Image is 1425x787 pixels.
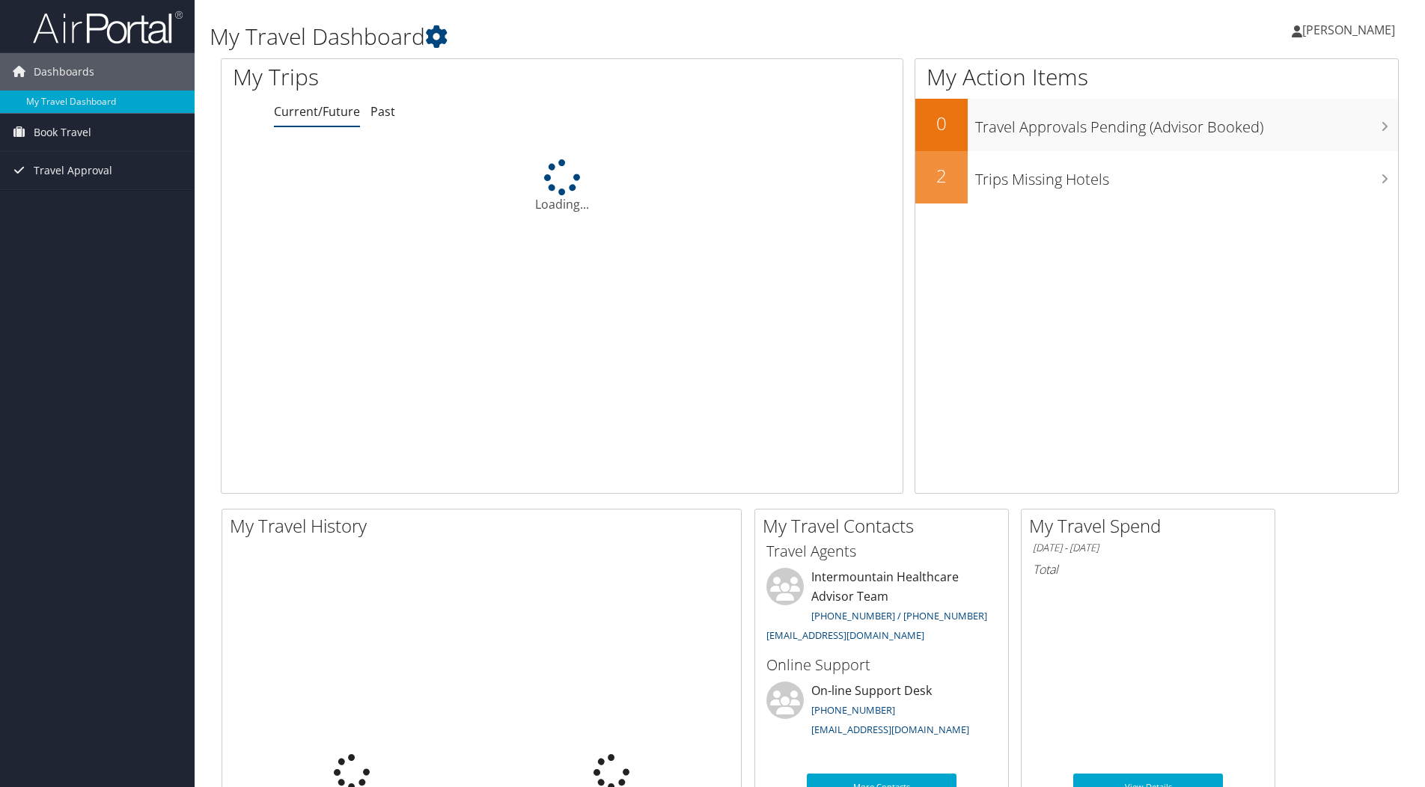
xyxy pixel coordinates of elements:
h6: Total [1033,561,1263,578]
h1: My Trips [233,61,608,93]
img: airportal-logo.png [33,10,183,45]
span: [PERSON_NAME] [1302,22,1395,38]
a: [EMAIL_ADDRESS][DOMAIN_NAME] [811,723,969,736]
a: 2Trips Missing Hotels [915,151,1398,203]
span: Travel Approval [34,152,112,189]
h1: My Travel Dashboard [210,21,1010,52]
h2: 0 [915,111,968,136]
a: Current/Future [274,103,360,120]
li: Intermountain Healthcare Advisor Team [759,568,1004,648]
h3: Travel Agents [766,541,997,562]
h3: Trips Missing Hotels [975,162,1398,190]
h2: My Travel Contacts [763,513,1008,539]
a: Past [370,103,395,120]
h2: My Travel History [230,513,741,539]
span: Book Travel [34,114,91,151]
h2: My Travel Spend [1029,513,1275,539]
li: On-line Support Desk [759,682,1004,743]
a: [PHONE_NUMBER] / [PHONE_NUMBER] [811,609,987,622]
div: Loading... [222,159,903,213]
a: [PHONE_NUMBER] [811,703,895,717]
h6: [DATE] - [DATE] [1033,541,1263,555]
a: [EMAIL_ADDRESS][DOMAIN_NAME] [766,628,924,642]
a: [PERSON_NAME] [1292,7,1410,52]
a: 0Travel Approvals Pending (Advisor Booked) [915,99,1398,151]
span: Dashboards [34,53,94,91]
h1: My Action Items [915,61,1398,93]
h2: 2 [915,163,968,189]
h3: Travel Approvals Pending (Advisor Booked) [975,109,1398,138]
h3: Online Support [766,655,997,676]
